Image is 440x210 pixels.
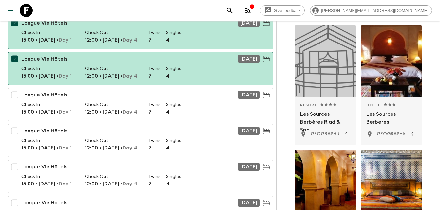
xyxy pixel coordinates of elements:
[85,108,141,116] p: 12:00 • [DATE] •
[317,8,432,13] span: [PERSON_NAME][EMAIL_ADDRESS][DOMAIN_NAME]
[148,101,158,108] p: Twins
[8,52,273,85] button: Longue Vie Hôtels[DATE]Check In15:00 • [DATE] •Day 1Check Out12:00 • [DATE] •Day 4Twins7Singles4
[21,173,77,180] p: Check In
[21,91,67,99] p: Longue Vie Hôtels
[123,145,137,150] span: Day 4
[85,137,141,144] p: Check Out
[166,72,176,80] p: 4
[85,65,141,72] p: Check Out
[366,110,417,126] p: Les Sources Berberes
[166,108,176,116] p: 4
[59,109,72,114] span: Day 1
[21,180,77,188] p: 15:00 • [DATE] •
[270,8,304,13] span: Give feedback
[21,199,67,207] p: Longue Vie Hôtels
[238,199,260,207] div: [DATE]
[21,163,67,171] p: Longue Vie Hôtels
[21,108,77,116] p: 15:00 • [DATE] •
[123,181,137,186] span: Day 4
[85,180,141,188] p: 12:00 • [DATE] •
[361,25,422,97] div: Photo of Les Sources Berberes
[85,72,141,80] p: 12:00 • [DATE] •
[85,173,141,180] p: Check Out
[85,29,141,36] p: Check Out
[123,37,137,43] span: Day 4
[166,180,176,188] p: 4
[59,181,72,186] span: Day 1
[295,25,356,97] div: Photo of Les Sources Berbères Riad & Spa
[148,36,158,44] p: 7
[166,137,176,144] p: Singles
[85,144,141,152] p: 12:00 • [DATE] •
[148,29,158,36] p: Twins
[8,124,273,157] button: Longue Vie Hôtels[DATE]Check In15:00 • [DATE] •Day 1Check Out12:00 • [DATE] •Day 4Twins7Singles4
[366,102,381,108] span: Hotel
[238,91,260,99] div: [DATE]
[8,16,273,49] button: Longue Vie Hôtels[DATE]Check In15:00 • [DATE] •Day 1Check Out12:00 • [DATE] •Day 4Twins7Singles4
[238,19,260,27] div: [DATE]
[59,145,72,150] span: Day 1
[148,180,158,188] p: 7
[166,144,176,152] p: 4
[21,127,67,135] p: Longue Vie Hôtels
[148,108,158,116] p: 7
[300,102,317,108] span: Resort
[21,36,77,44] p: 15:00 • [DATE] •
[21,144,77,152] p: 15:00 • [DATE] •
[21,101,77,108] p: Check In
[123,109,137,114] span: Day 4
[148,65,158,72] p: Twins
[21,137,77,144] p: Check In
[166,101,176,108] p: Singles
[148,137,158,144] p: Twins
[59,73,72,79] span: Day 1
[21,29,77,36] p: Check In
[238,127,260,135] div: [DATE]
[21,65,77,72] p: Check In
[85,101,141,108] p: Check Out
[309,131,408,137] p: Marrakesh, Morocco
[148,144,158,152] p: 7
[4,4,17,17] button: menu
[223,4,236,17] button: search adventures
[238,163,260,171] div: [DATE]
[21,55,67,63] p: Longue Vie Hôtels
[21,72,77,80] p: 15:00 • [DATE] •
[260,5,305,16] a: Give feedback
[8,160,273,193] button: Longue Vie Hôtels[DATE]Check In15:00 • [DATE] •Day 1Check Out12:00 • [DATE] •Day 4Twins7Singles4
[148,72,158,80] p: 7
[166,29,176,36] p: Singles
[148,173,158,180] p: Twins
[123,73,137,79] span: Day 4
[59,37,72,43] span: Day 1
[85,36,141,44] p: 12:00 • [DATE] •
[21,19,67,27] p: Longue Vie Hôtels
[310,5,432,16] div: [PERSON_NAME][EMAIL_ADDRESS][DOMAIN_NAME]
[166,65,176,72] p: Singles
[300,110,351,126] p: Les Sources Berbères Riad & Spa
[8,88,273,121] button: Longue Vie Hôtels[DATE]Check In15:00 • [DATE] •Day 1Check Out12:00 • [DATE] •Day 4Twins7Singles4
[166,173,176,180] p: Singles
[166,36,176,44] p: 4
[238,55,260,63] div: [DATE]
